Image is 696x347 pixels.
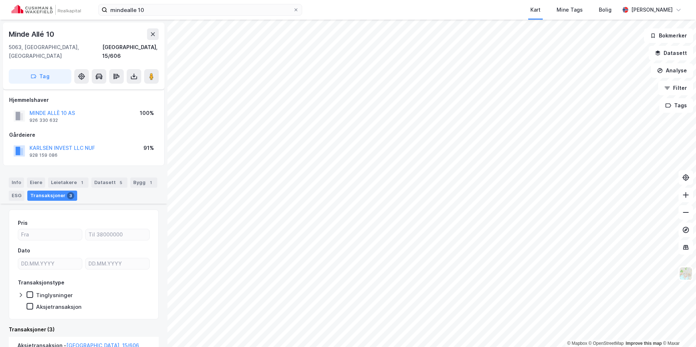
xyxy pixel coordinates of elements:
input: Til 38000000 [86,229,149,240]
button: Tag [9,69,71,84]
div: Aksjetransaksjon [36,303,82,310]
div: Dato [18,246,30,255]
input: DD.MM.YYYY [86,258,149,269]
div: Transaksjoner [27,191,77,201]
button: Datasett [649,46,693,60]
div: 1 [147,179,154,186]
div: 5063, [GEOGRAPHIC_DATA], [GEOGRAPHIC_DATA] [9,43,102,60]
button: Analyse [651,63,693,78]
div: Info [9,178,24,188]
div: 91% [143,144,154,152]
a: OpenStreetMap [589,341,624,346]
div: Eiere [27,178,45,188]
div: 3 [67,192,74,199]
div: Bygg [130,178,157,188]
div: [PERSON_NAME] [631,5,673,14]
div: [GEOGRAPHIC_DATA], 15/606 [102,43,159,60]
div: Bolig [599,5,612,14]
input: Søk på adresse, matrikkel, gårdeiere, leietakere eller personer [107,4,293,15]
iframe: Chat Widget [660,312,696,347]
a: Improve this map [626,341,662,346]
img: cushman-wakefield-realkapital-logo.202ea83816669bd177139c58696a8fa1.svg [12,5,81,15]
div: 1 [78,179,86,186]
div: 926 330 632 [29,117,58,123]
div: Datasett [91,178,127,188]
div: Mine Tags [557,5,583,14]
div: Kart [530,5,541,14]
div: Pris [18,219,28,227]
div: Transaksjonstype [18,278,64,287]
button: Tags [659,98,693,113]
button: Filter [658,81,693,95]
a: Mapbox [567,341,587,346]
div: 5 [117,179,124,186]
div: Leietakere [48,178,88,188]
div: Hjemmelshaver [9,96,158,104]
div: 928 159 086 [29,152,58,158]
div: Kontrollprogram for chat [660,312,696,347]
div: Gårdeiere [9,131,158,139]
img: Z [679,267,693,280]
button: Bokmerker [644,28,693,43]
input: DD.MM.YYYY [18,258,82,269]
input: Fra [18,229,82,240]
div: Tinglysninger [36,292,73,299]
div: 100% [140,109,154,117]
div: ESG [9,191,24,201]
div: Transaksjoner (3) [9,325,159,334]
div: Minde Allé 10 [9,28,55,40]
